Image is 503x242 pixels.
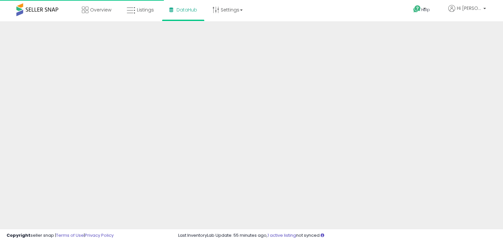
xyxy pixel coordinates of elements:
[413,5,421,13] i: Get Help
[90,7,111,13] span: Overview
[177,7,197,13] span: DataHub
[457,5,481,11] span: Hi [PERSON_NAME]
[421,7,430,12] span: Help
[448,5,486,20] a: Hi [PERSON_NAME]
[137,7,154,13] span: Listings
